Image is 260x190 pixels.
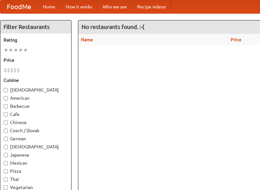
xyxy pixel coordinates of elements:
li: ★ [18,46,23,54]
a: How it works [60,0,97,13]
li: ★ [13,46,18,54]
input: [DEMOGRAPHIC_DATA] [4,88,8,92]
h5: Cuisine [4,77,68,83]
label: Cafe [4,111,68,118]
input: Czech / Slovak [4,129,8,133]
li: ★ [23,46,28,54]
input: Barbecue [4,104,8,108]
input: Chinese [4,120,8,125]
a: Name [81,37,93,42]
label: [DEMOGRAPHIC_DATA] [4,144,68,150]
h4: Filter Restaurants [0,20,71,33]
a: Home [38,0,60,13]
label: Chinese [4,119,68,126]
label: German [4,135,68,142]
input: Vegetarian [4,185,8,190]
input: Thai [4,177,8,182]
li: ★ [8,46,13,54]
label: Mexican [4,160,68,166]
input: [DEMOGRAPHIC_DATA] [4,145,8,149]
li: $ [17,67,20,74]
label: Japanese [4,152,68,158]
input: Mexican [4,161,8,165]
input: American [4,96,8,100]
label: Barbecue [4,103,68,109]
input: Cafe [4,112,8,117]
h5: Rating [4,37,68,43]
li: $ [13,67,17,74]
label: Thai [4,176,68,183]
label: [DEMOGRAPHIC_DATA] [4,87,68,93]
input: German [4,137,8,141]
li: $ [4,67,7,74]
input: Pizza [4,169,8,173]
li: ★ [4,46,8,54]
ng-pluralize: No restaurants found. :-( [82,24,144,30]
a: Recipe videos [132,0,171,13]
label: Pizza [4,168,68,174]
label: Czech / Slovak [4,127,68,134]
h5: Price [4,57,68,63]
li: $ [7,67,10,74]
a: Price [231,37,241,42]
li: $ [10,67,13,74]
input: Japanese [4,153,8,157]
a: FoodMe [0,0,38,13]
a: Who we are [97,0,132,13]
label: American [4,95,68,101]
